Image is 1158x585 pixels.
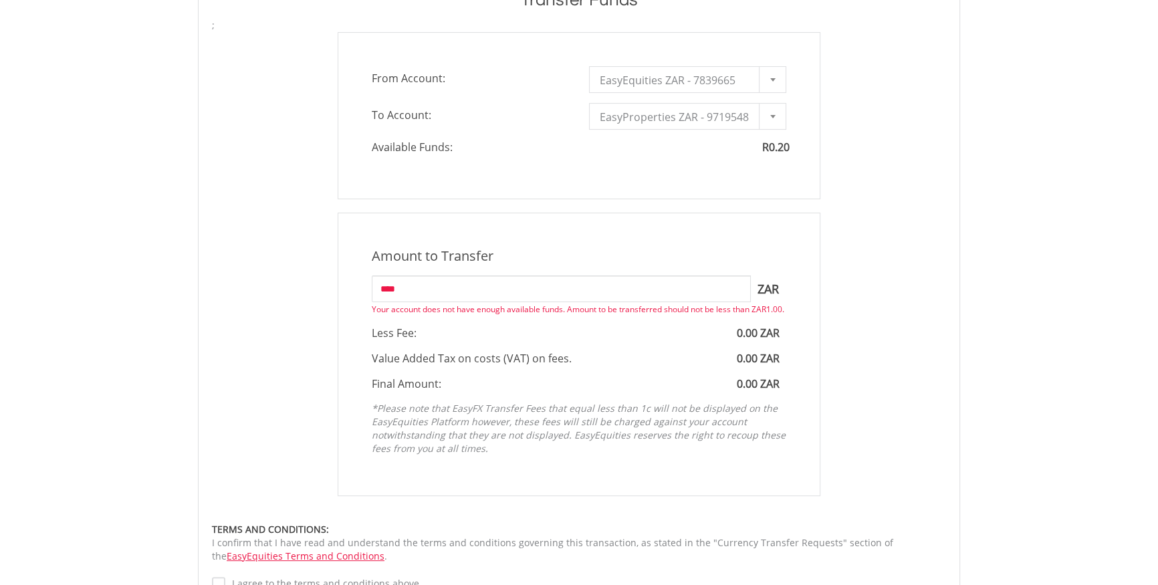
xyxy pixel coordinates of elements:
[362,140,579,155] span: Available Funds:
[737,351,780,366] span: 0.00 ZAR
[212,523,946,536] div: TERMS AND CONDITIONS:
[362,247,796,266] div: Amount to Transfer
[362,103,579,127] span: To Account:
[372,326,417,340] span: Less Fee:
[737,376,780,391] span: 0.00 ZAR
[212,523,946,563] div: I confirm that I have read and understand the terms and conditions governing this transaction, as...
[372,304,784,315] span: Your account does not have enough available funds. Amount to be transferred should not be less th...
[737,326,780,340] span: 0.00 ZAR
[751,275,786,302] span: ZAR
[372,351,572,366] span: Value Added Tax on costs (VAT) on fees.
[362,66,579,90] span: From Account:
[762,140,790,154] span: R0.20
[227,550,384,562] a: EasyEquities Terms and Conditions
[372,402,786,455] em: *Please note that EasyFX Transfer Fees that equal less than 1c will not be displayed on the EasyE...
[372,376,441,391] span: Final Amount:
[600,67,756,94] span: EasyEquities ZAR - 7839665
[600,104,756,130] span: EasyProperties ZAR - 9719548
